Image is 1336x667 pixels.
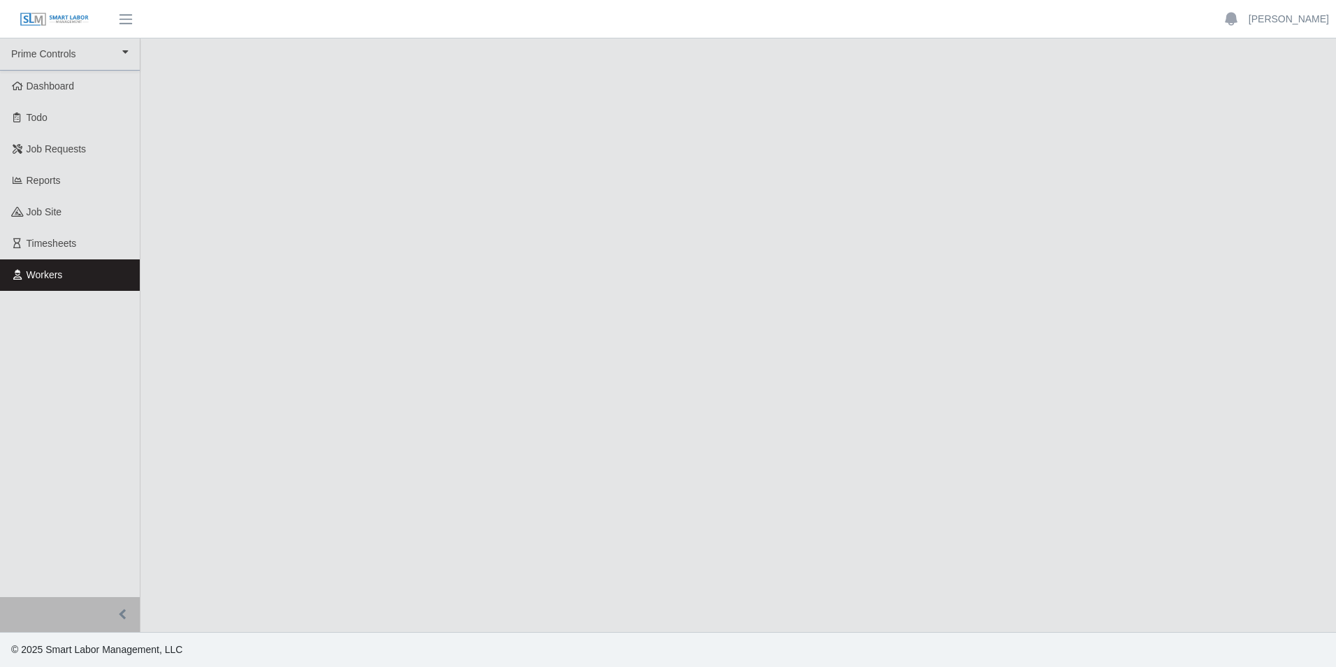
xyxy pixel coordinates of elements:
span: Workers [27,269,63,280]
a: [PERSON_NAME] [1249,12,1329,27]
span: © 2025 Smart Labor Management, LLC [11,644,182,655]
span: Todo [27,112,48,123]
span: Job Requests [27,143,87,155]
img: SLM Logo [20,12,89,27]
span: Dashboard [27,80,75,92]
span: Timesheets [27,238,77,249]
span: job site [27,206,62,217]
span: Reports [27,175,61,186]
